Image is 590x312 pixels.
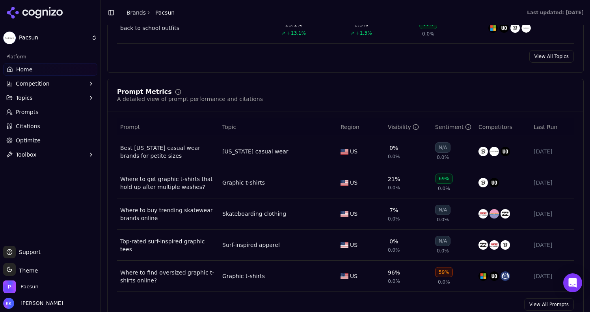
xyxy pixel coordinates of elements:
[499,23,509,33] img: urban outfitters
[341,149,348,155] img: US flag
[534,210,571,218] div: [DATE]
[120,24,179,32] a: back to school outfits
[350,179,357,187] span: US
[120,123,140,131] span: Prompt
[16,248,41,256] span: Support
[478,178,488,187] img: uniqlo
[437,248,449,254] span: 0.0%
[435,142,450,153] div: N/A
[3,280,16,293] img: Pacsun
[388,153,400,160] span: 0.0%
[488,23,498,33] img: h&m
[120,237,216,253] a: Top-rated surf-inspired graphic tees
[222,123,236,131] span: Topic
[17,300,63,307] span: [PERSON_NAME]
[3,92,97,104] button: Topics
[435,236,450,246] div: N/A
[16,65,32,73] span: Home
[489,147,499,156] img: cotton on
[16,136,41,144] span: Optimize
[530,118,574,136] th: Last Run
[337,118,385,136] th: Region
[388,123,419,131] div: Visibility
[222,210,286,218] a: Skateboarding clothing
[3,63,97,76] a: Home
[287,30,306,36] span: +13.1%
[534,148,571,155] div: [DATE]
[120,144,216,160] a: Best [US_STATE] casual wear brands for petite sizes
[3,298,63,309] button: Open user button
[3,106,97,118] a: Prompts
[438,185,450,192] span: 0.0%
[563,273,582,292] div: Open Intercom Messenger
[117,118,574,292] div: Data table
[3,134,97,147] a: Optimize
[3,77,97,90] button: Competition
[117,118,219,136] th: Prompt
[388,247,400,253] span: 0.0%
[350,30,354,36] span: ↗
[435,123,471,131] div: Sentiment
[534,272,571,280] div: [DATE]
[501,271,510,281] img: hollister
[501,209,510,219] img: billabong
[20,283,39,290] span: Pacsun
[120,175,216,191] a: Where to get graphic t-shirts that hold up after multiple washes?
[16,108,39,116] span: Prompts
[155,9,175,17] span: Pacsun
[521,23,531,33] img: pacsun
[489,271,499,281] img: urban outfitters
[388,216,400,222] span: 0.0%
[389,144,398,152] div: 0%
[478,123,512,131] span: Competitors
[534,123,557,131] span: Last Run
[475,118,530,136] th: Competitors
[437,154,449,161] span: 0.0%
[489,209,499,219] img: zumiez
[388,269,400,277] div: 96%
[350,272,357,280] span: US
[501,147,510,156] img: urban outfitters
[341,242,348,248] img: US flag
[478,147,488,156] img: uniqlo
[219,118,337,136] th: Topic
[222,272,265,280] div: Graphic t-shirts
[388,278,400,284] span: 0.0%
[341,273,348,279] img: US flag
[16,94,33,102] span: Topics
[222,241,280,249] div: Surf-inspired apparel
[117,95,263,103] div: A detailed view of prompt performance and citations
[510,23,520,33] img: uniqlo
[489,178,499,187] img: urban outfitters
[529,50,574,63] a: View All Topics
[341,180,348,186] img: US flag
[127,9,175,17] nav: breadcrumb
[16,151,37,159] span: Toolbox
[389,237,398,245] div: 0%
[120,206,216,222] a: Where to buy trending skatewear brands online
[385,118,432,136] th: brandMentionRate
[432,118,475,136] th: sentiment
[389,206,398,214] div: 7%
[3,120,97,133] a: Citations
[501,240,510,250] img: uniqlo
[222,179,265,187] a: Graphic t-shirts
[19,34,88,41] span: Pacsun
[341,211,348,217] img: US flag
[120,269,216,284] a: Where to find oversized graphic t-shirts online?
[16,80,50,88] span: Competition
[435,205,450,215] div: N/A
[478,209,488,219] img: vans
[534,179,571,187] div: [DATE]
[435,267,453,277] div: 59%
[350,148,357,155] span: US
[527,9,584,16] div: Last updated: [DATE]
[435,174,453,184] div: 69%
[388,175,400,183] div: 21%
